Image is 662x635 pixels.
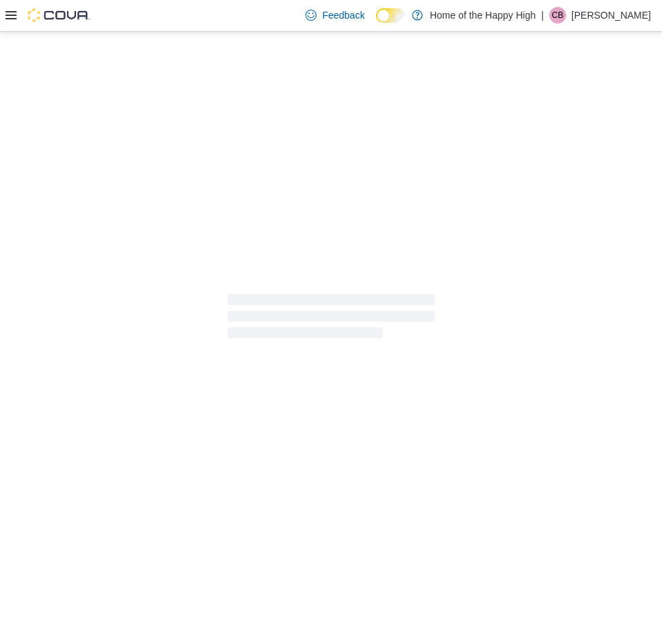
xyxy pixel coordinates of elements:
[376,23,377,24] span: Dark Mode
[430,7,536,24] p: Home of the Happy High
[541,7,544,24] p: |
[376,8,405,23] input: Dark Mode
[322,8,364,22] span: Feedback
[300,1,370,29] a: Feedback
[28,8,90,22] img: Cova
[552,7,564,24] span: CB
[571,7,651,24] p: [PERSON_NAME]
[549,7,566,24] div: Cassie Bardocz
[227,297,435,341] span: Loading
